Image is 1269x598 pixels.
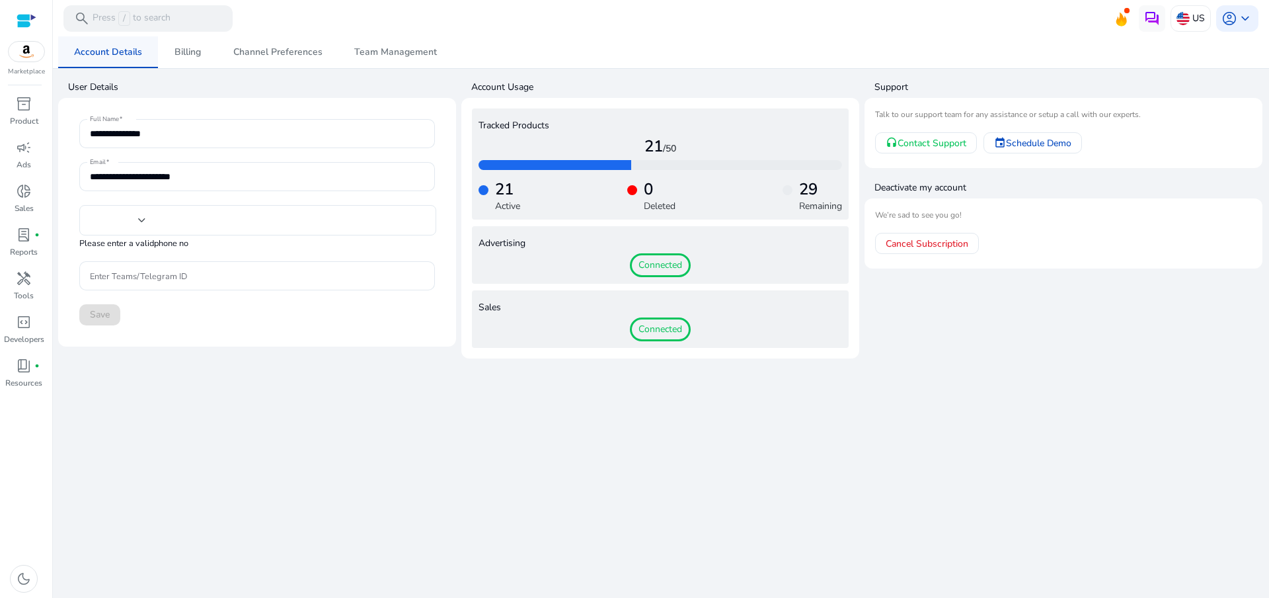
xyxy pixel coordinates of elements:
p: Resources [5,377,42,389]
span: / [118,11,130,26]
mat-icon: event [994,137,1006,149]
span: fiber_manual_record [34,232,40,237]
img: us.svg [1176,12,1190,25]
p: Product [10,115,38,127]
span: Connected [630,318,691,341]
span: dark_mode [16,571,32,587]
span: Billing [174,48,201,57]
span: inventory_2 [16,96,32,112]
mat-hint: Please enter a valid phone no [79,237,188,249]
mat-label: Full Name [90,115,119,124]
p: Reports [10,246,38,258]
span: book_4 [16,358,32,374]
p: Ads [17,159,31,171]
mat-icon: headset [886,137,898,149]
span: donut_small [16,183,32,199]
span: Connected [630,253,691,277]
span: Schedule Demo [1006,136,1071,150]
span: keyboard_arrow_down [1237,11,1253,26]
p: Active [495,199,520,213]
p: Remaining [799,199,842,213]
p: Marketplace [8,67,45,77]
span: lab_profile [16,227,32,243]
mat-label: Email [90,158,106,167]
span: code_blocks [16,314,32,330]
p: US [1192,7,1205,30]
h4: 29 [799,180,842,199]
span: campaign [16,140,32,155]
h4: Deactivate my account [874,181,1262,194]
span: account_circle [1221,11,1237,26]
h4: 21 [479,137,842,156]
span: Contact Support [898,136,966,150]
p: Deleted [644,199,675,213]
h4: Sales [479,302,842,314]
span: Cancel Subscription [886,237,968,251]
span: Account Details [74,48,142,57]
h4: Advertising [479,238,842,249]
span: search [74,11,90,26]
p: Developers [4,333,44,345]
span: handyman [16,271,32,286]
a: Contact Support [875,132,977,153]
p: Tools [14,290,34,302]
span: Team Management [354,48,437,57]
p: Sales [15,202,34,214]
h4: 0 [644,180,675,199]
h4: 21 [495,180,520,199]
h4: User Details [68,81,456,94]
h4: Account Usage [471,81,859,94]
mat-card-subtitle: We’re sad to see you go! [875,209,1252,222]
span: fiber_manual_record [34,363,40,368]
img: amazon.svg [9,42,44,62]
mat-card-subtitle: Talk to our support team for any assistance or setup a call with our experts. [875,108,1252,121]
h4: Support [874,81,1262,94]
p: Press to search [93,11,171,26]
h4: Tracked Products [479,120,842,132]
span: /50 [663,142,676,155]
a: Cancel Subscription [875,233,979,254]
span: Channel Preferences [233,48,323,57]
